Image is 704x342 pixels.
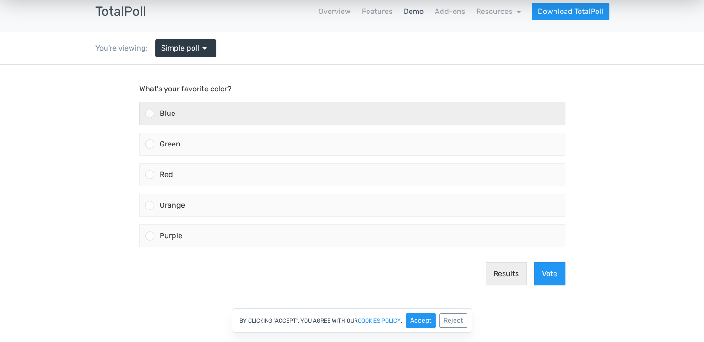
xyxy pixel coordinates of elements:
[439,313,467,328] button: Reject
[532,3,609,20] a: Download TotalPoll
[435,6,465,17] a: Add-ons
[160,136,185,145] span: Orange
[486,197,527,221] button: Results
[318,6,351,17] a: Overview
[95,5,146,19] h3: TotalPoll
[160,105,173,114] span: Red
[95,43,155,54] div: You're viewing:
[160,44,175,53] span: Blue
[406,313,436,328] button: Accept
[232,308,472,333] div: By clicking "Accept", you agree with our .
[362,6,392,17] a: Features
[155,39,216,57] a: Simple poll arrow_drop_down
[161,43,199,54] span: Simple poll
[199,43,210,54] span: arrow_drop_down
[358,318,401,323] a: cookies policy
[160,75,181,83] span: Green
[476,7,521,16] a: Resources
[160,166,182,175] span: Purple
[534,197,565,221] button: Vote
[404,6,424,17] a: Demo
[139,19,565,30] p: What's your favorite color?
